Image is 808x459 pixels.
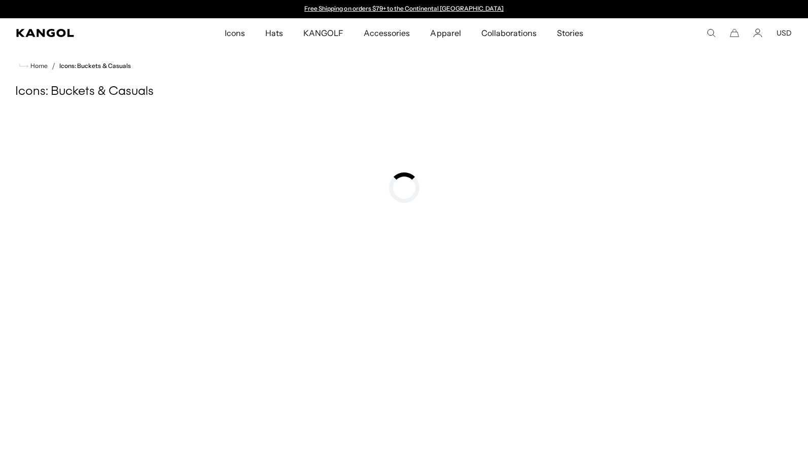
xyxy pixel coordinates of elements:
a: KANGOLF [293,18,354,48]
span: Collaborations [481,18,537,48]
li: / [48,60,55,72]
span: Icons [225,18,245,48]
a: Stories [547,18,593,48]
a: Account [753,28,762,38]
a: Hats [255,18,293,48]
div: Announcement [300,5,509,13]
span: Home [28,62,48,69]
a: Icons: Buckets & Casuals [59,62,131,69]
span: Stories [557,18,583,48]
a: Apparel [420,18,471,48]
a: Icons [215,18,255,48]
summary: Search here [707,28,716,38]
button: Cart [730,28,739,38]
a: Kangol [16,29,148,37]
span: Hats [265,18,283,48]
div: 1 of 2 [300,5,509,13]
h1: Icons: Buckets & Casuals [15,84,793,99]
a: Free Shipping on orders $79+ to the Continental [GEOGRAPHIC_DATA] [304,5,504,12]
a: Accessories [354,18,420,48]
span: KANGOLF [303,18,343,48]
button: USD [777,28,792,38]
a: Collaborations [471,18,547,48]
span: Apparel [430,18,461,48]
a: Home [19,61,48,70]
slideshow-component: Announcement bar [300,5,509,13]
span: Accessories [364,18,410,48]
